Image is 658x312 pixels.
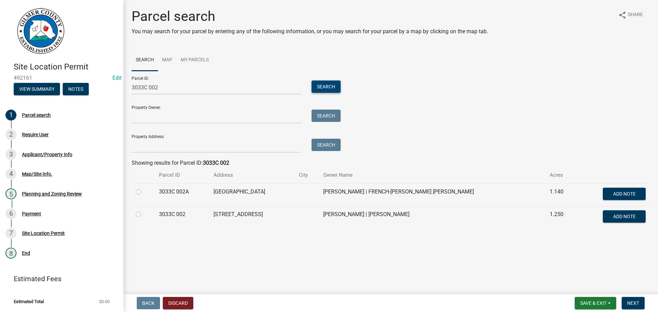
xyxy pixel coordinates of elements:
th: Acres [546,167,577,183]
span: Add Note [613,191,635,196]
span: Add Note [613,213,635,219]
wm-modal-confirm: Edit Application Number [112,75,122,81]
td: 3033C 002 [155,206,209,228]
span: Share [628,11,643,19]
div: 3 [5,149,16,160]
button: Discard [163,297,193,309]
div: 6 [5,208,16,219]
span: Next [627,300,639,306]
th: Owner Name [319,167,546,183]
div: Planning and Zoning Review [22,191,82,196]
div: Showing results for Parcel ID: [132,159,650,167]
a: Map [158,49,176,71]
div: 7 [5,228,16,239]
div: 4 [5,169,16,179]
div: Map/Site Info. [22,172,52,176]
h4: Site Location Permit [14,62,118,72]
wm-modal-confirm: Summary [14,87,60,92]
td: 1.140 [546,183,577,206]
p: You may search for your parcel by entering any of the following information, or you may search fo... [132,27,488,36]
h1: Parcel search [132,8,488,25]
button: Add Note [603,210,646,223]
td: [GEOGRAPHIC_DATA] [209,183,295,206]
th: Address [209,167,295,183]
button: shareShare [613,8,648,22]
td: [PERSON_NAME] | FRENCH-[PERSON_NAME] [PERSON_NAME] [319,183,546,206]
button: Search [312,139,341,151]
i: share [618,11,626,19]
strong: 3033C 002 [203,160,229,166]
button: View Summary [14,83,60,95]
td: [STREET_ADDRESS] [209,206,295,228]
div: 1 [5,110,16,121]
div: Require User [22,132,49,137]
div: End [22,251,30,255]
div: 8 [5,248,16,259]
div: Payment [22,211,41,216]
th: City [295,167,319,183]
a: Estimated Fees [5,272,112,286]
div: 5 [5,188,16,199]
div: 2 [5,129,16,140]
span: 492161 [14,75,110,81]
button: Notes [63,83,89,95]
th: Parcel ID [155,167,209,183]
div: Site Location Permit [22,231,65,236]
span: Estimated Total [14,299,44,304]
td: [PERSON_NAME] | [PERSON_NAME] [319,206,546,228]
td: 3033C 002A [155,183,209,206]
button: Next [622,297,645,309]
button: Back [137,297,160,309]
button: Search [312,110,341,122]
td: 1.250 [546,206,577,228]
button: Save & Exit [575,297,616,309]
a: My Parcels [176,49,213,71]
button: Search [312,80,341,93]
span: Back [142,300,155,306]
button: Add Note [603,188,646,200]
div: Parcel search [22,113,51,117]
wm-modal-confirm: Notes [63,87,89,92]
span: $0.00 [99,299,110,304]
a: Edit [112,75,122,81]
span: Save & Exit [580,300,607,306]
img: Gilmer County, Georgia [14,7,65,55]
a: Search [132,49,158,71]
div: Applicant/Property Info [22,152,72,157]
